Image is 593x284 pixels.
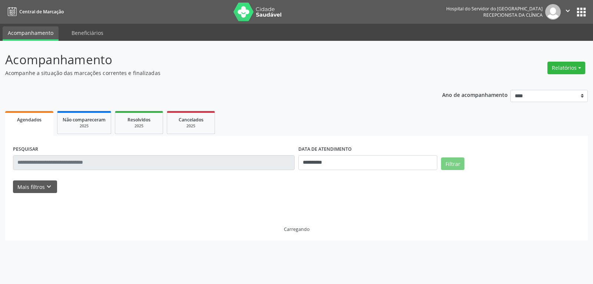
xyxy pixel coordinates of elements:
[5,6,64,18] a: Central de Marcação
[13,144,38,155] label: PESQUISAR
[127,117,150,123] span: Resolvidos
[564,7,572,15] i: 
[575,6,588,19] button: apps
[3,26,59,41] a: Acompanhamento
[66,26,109,39] a: Beneficiários
[561,4,575,20] button: 
[483,12,543,18] span: Recepcionista da clínica
[63,123,106,129] div: 2025
[63,117,106,123] span: Não compareceram
[446,6,543,12] div: Hospital do Servidor do [GEOGRAPHIC_DATA]
[13,180,57,193] button: Mais filtroskeyboard_arrow_down
[17,117,42,123] span: Agendados
[45,183,53,191] i: keyboard_arrow_down
[179,117,203,123] span: Cancelados
[120,123,158,129] div: 2025
[172,123,209,129] div: 2025
[5,69,413,77] p: Acompanhe a situação das marcações correntes e finalizadas
[441,157,464,170] button: Filtrar
[19,9,64,15] span: Central de Marcação
[298,144,352,155] label: DATA DE ATENDIMENTO
[547,62,585,74] button: Relatórios
[545,4,561,20] img: img
[5,50,413,69] p: Acompanhamento
[284,226,309,232] div: Carregando
[442,90,508,99] p: Ano de acompanhamento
